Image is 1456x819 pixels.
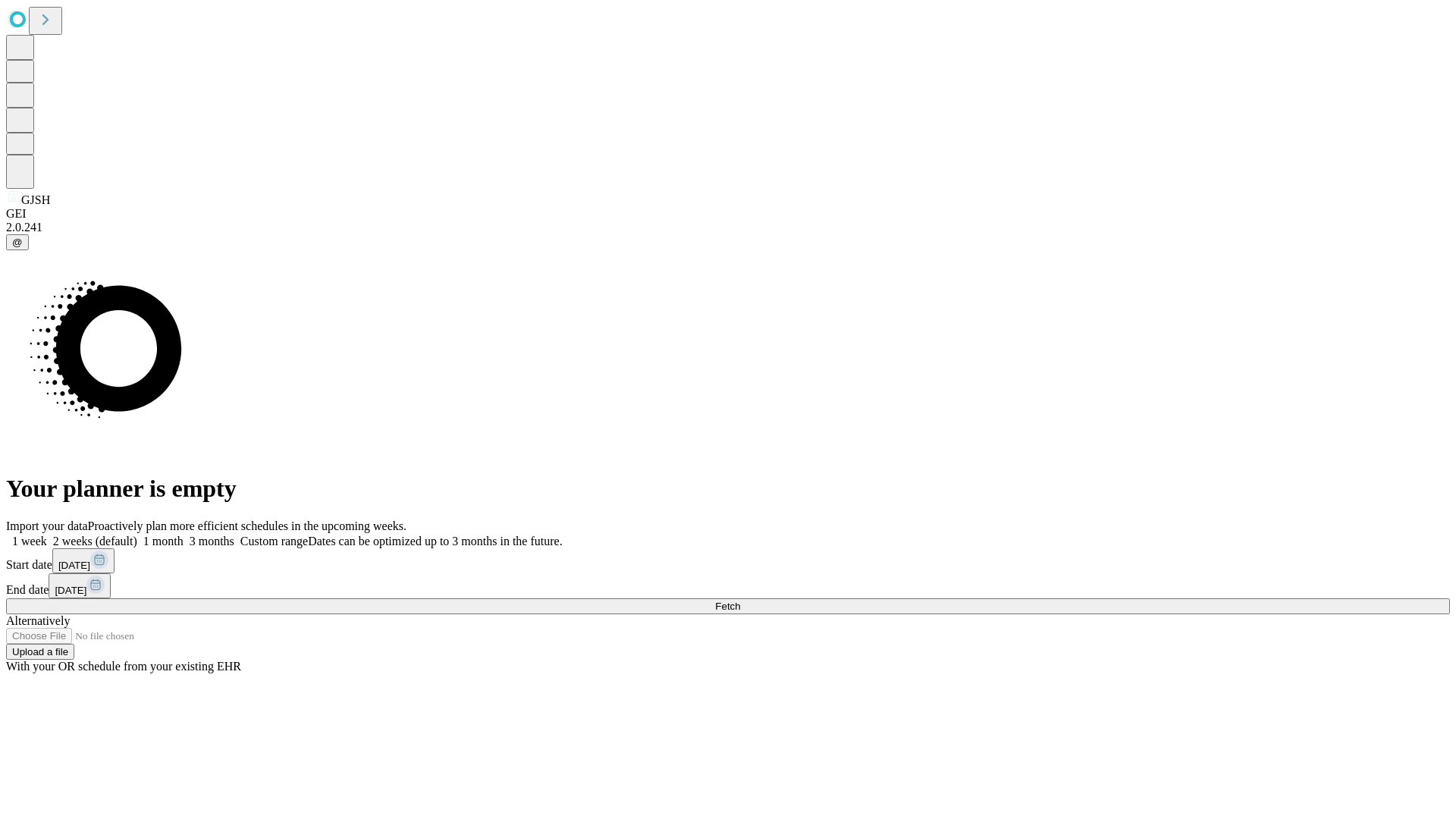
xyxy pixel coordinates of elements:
div: GEI [6,207,1450,221]
span: 2 weeks (default) [53,535,137,548]
div: 2.0.241 [6,221,1450,234]
span: Custom range [240,535,308,548]
span: [DATE] [55,585,86,596]
span: @ [12,237,23,248]
button: Upload a file [6,644,74,660]
span: Alternatively [6,614,70,627]
button: [DATE] [52,548,115,573]
button: [DATE] [49,573,111,598]
button: @ [6,234,29,250]
span: [DATE] [58,560,90,571]
span: 3 months [190,535,234,548]
span: GJSH [21,193,50,206]
span: Proactively plan more efficient schedules in the upcoming weeks. [88,519,406,532]
span: With your OR schedule from your existing EHR [6,660,241,673]
div: End date [6,573,1450,598]
span: 1 week [12,535,47,548]
button: Fetch [6,598,1450,614]
span: 1 month [143,535,184,548]
span: Import your data [6,519,88,532]
span: Dates can be optimized up to 3 months in the future. [308,535,562,548]
span: Fetch [715,601,740,612]
div: Start date [6,548,1450,573]
h1: Your planner is empty [6,475,1450,503]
